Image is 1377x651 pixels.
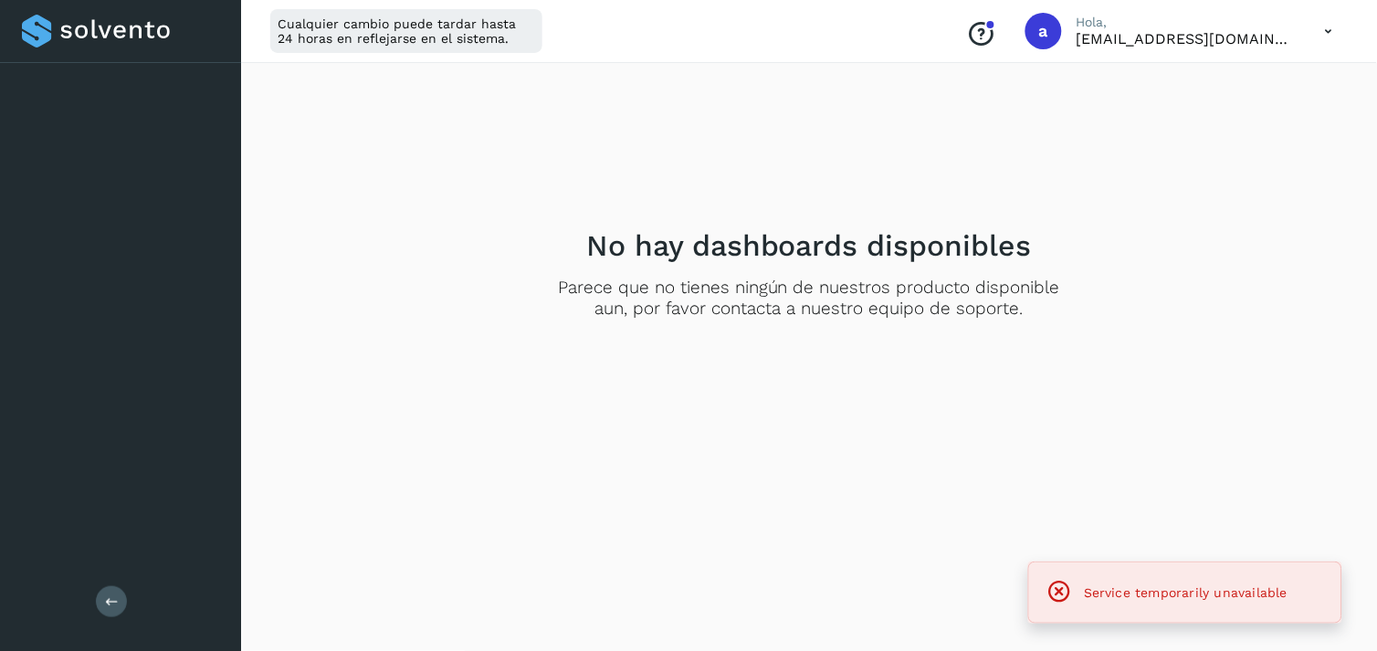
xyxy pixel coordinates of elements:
[1084,585,1288,600] span: Service temporarily unavailable
[1077,15,1296,30] p: Hola,
[586,228,1032,263] h2: No hay dashboards disponibles
[549,278,1069,320] p: Parece que no tienes ningún de nuestros producto disponible aun, por favor contacta a nuestro equ...
[270,9,542,53] div: Cualquier cambio puede tardar hasta 24 horas en reflejarse en el sistema.
[1077,30,1296,47] p: alejperez@niagarawater.com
